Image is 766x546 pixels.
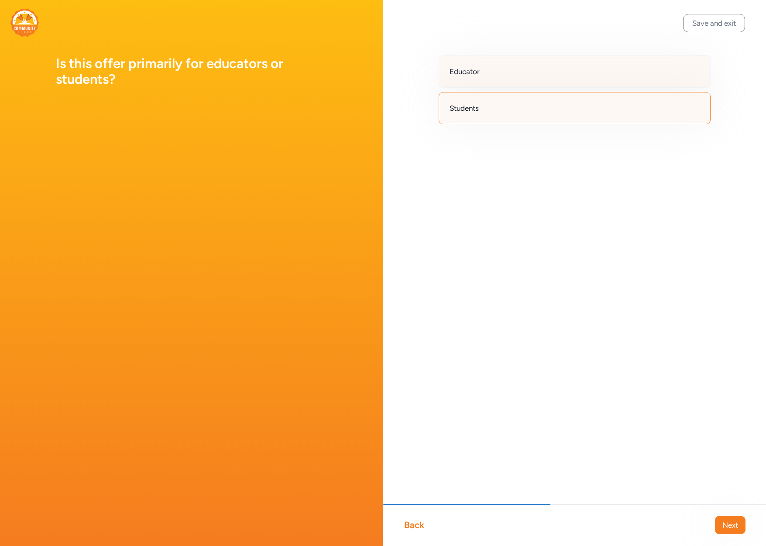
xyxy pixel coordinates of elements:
button: Save and exit [683,14,745,32]
h1: Is this offer primarily for educators or students? [56,56,327,87]
span: Educator [450,66,480,77]
div: Back [404,519,424,531]
span: Next [722,520,738,530]
span: Students [450,103,479,113]
button: Next [715,516,745,534]
img: logo [10,9,39,37]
